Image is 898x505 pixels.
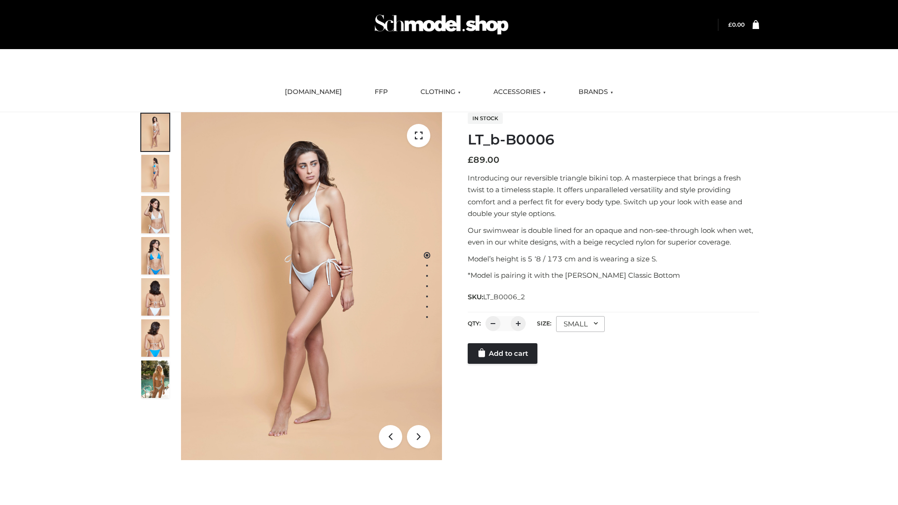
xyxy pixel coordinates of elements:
[141,237,169,274] img: ArielClassicBikiniTop_CloudNine_AzureSky_OW114ECO_4-scaled.jpg
[141,196,169,233] img: ArielClassicBikiniTop_CloudNine_AzureSky_OW114ECO_3-scaled.jpg
[371,6,512,43] img: Schmodel Admin 964
[728,21,732,28] span: £
[413,82,468,102] a: CLOTHING
[468,224,759,248] p: Our swimwear is double lined for an opaque and non-see-through look when wet, even in our white d...
[483,293,525,301] span: LT_B0006_2
[141,319,169,357] img: ArielClassicBikiniTop_CloudNine_AzureSky_OW114ECO_8-scaled.jpg
[728,21,745,28] a: £0.00
[468,155,473,165] span: £
[468,113,503,124] span: In stock
[486,82,553,102] a: ACCESSORIES
[368,82,395,102] a: FFP
[556,316,605,332] div: SMALL
[141,361,169,398] img: Arieltop_CloudNine_AzureSky2.jpg
[468,253,759,265] p: Model’s height is 5 ‘8 / 173 cm and is wearing a size S.
[468,291,526,303] span: SKU:
[537,320,551,327] label: Size:
[468,155,500,165] bdi: 89.00
[468,172,759,220] p: Introducing our reversible triangle bikini top. A masterpiece that brings a fresh twist to a time...
[468,131,759,148] h1: LT_b-B0006
[141,155,169,192] img: ArielClassicBikiniTop_CloudNine_AzureSky_OW114ECO_2-scaled.jpg
[572,82,620,102] a: BRANDS
[278,82,349,102] a: [DOMAIN_NAME]
[141,278,169,316] img: ArielClassicBikiniTop_CloudNine_AzureSky_OW114ECO_7-scaled.jpg
[181,112,442,460] img: LT_b-B0006
[141,114,169,151] img: ArielClassicBikiniTop_CloudNine_AzureSky_OW114ECO_1-scaled.jpg
[468,320,481,327] label: QTY:
[468,343,537,364] a: Add to cart
[468,269,759,281] p: *Model is pairing it with the [PERSON_NAME] Classic Bottom
[728,21,745,28] bdi: 0.00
